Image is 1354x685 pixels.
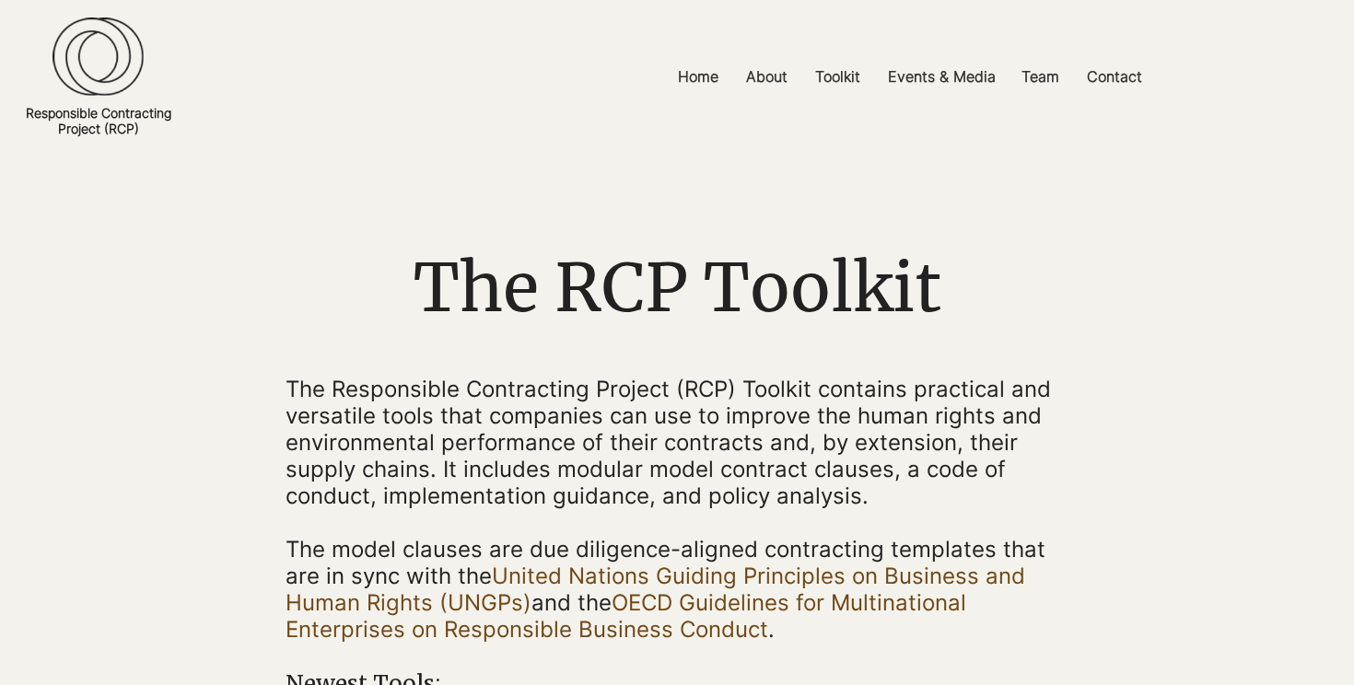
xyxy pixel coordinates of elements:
[467,56,1354,98] nav: Site
[414,246,941,330] span: The RCP Toolkit
[1073,56,1156,98] a: Contact
[1078,56,1151,98] p: Contact
[806,56,870,98] p: Toolkit
[286,563,1025,616] a: United Nations Guiding Principles on Business and Human Rights (UNGPs)
[879,56,1005,98] p: Events & Media
[664,56,732,98] a: Home
[286,376,1051,509] span: The Responsible Contracting Project (RCP) Toolkit contains practical and versatile tools that com...
[286,589,966,643] a: OECD Guidelines for Multinational Enterprises on Responsible Business Conduct
[1012,56,1068,98] p: Team
[801,56,874,98] a: Toolkit
[26,105,171,136] a: Responsible ContractingProject (RCP)
[874,56,1008,98] a: Events & Media
[732,56,801,98] a: About
[669,56,728,98] p: Home
[286,536,1045,643] span: The model clauses are due diligence-aligned contracting templates that are in sync with the and t...
[1008,56,1073,98] a: Team
[737,56,797,98] p: About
